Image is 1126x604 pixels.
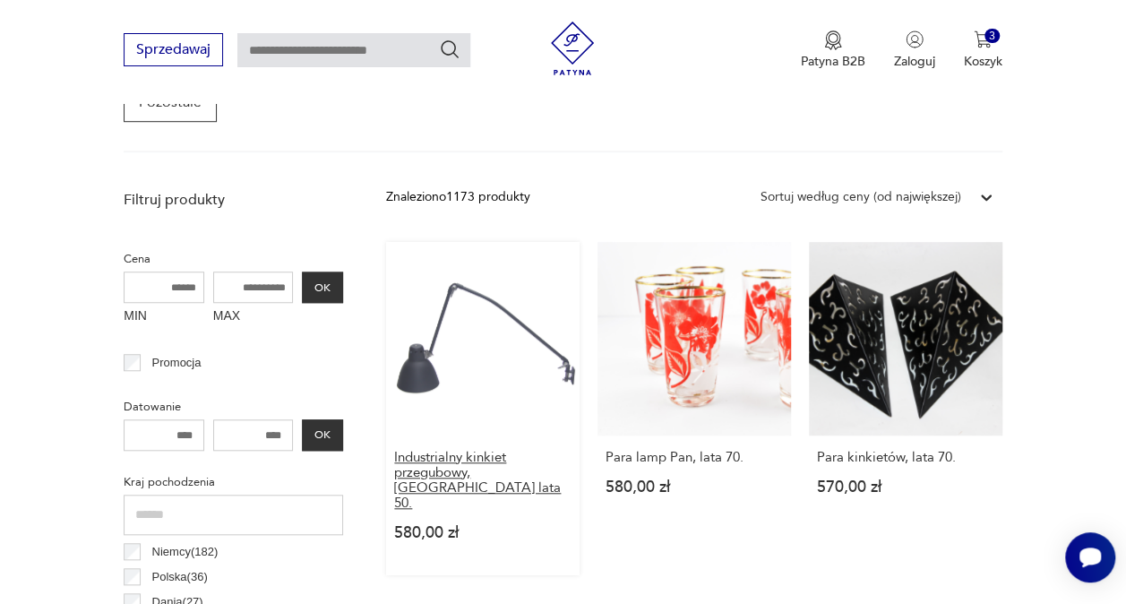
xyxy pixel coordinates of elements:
[386,242,580,575] a: Industrialny kinkiet przegubowy, Polska lata 50.Industrialny kinkiet przegubowy, [GEOGRAPHIC_DATA...
[124,33,223,66] button: Sprzedawaj
[801,30,865,70] a: Ikona medaluPatyna B2B
[964,30,1002,70] button: 3Koszyk
[394,450,572,511] h3: Industrialny kinkiet przegubowy, [GEOGRAPHIC_DATA] lata 50.
[761,187,961,207] div: Sortuj według ceny (od największej)
[597,242,791,575] a: Para lamp Pan, lata 70.Para lamp Pan, lata 70.580,00 zł
[964,53,1002,70] p: Koszyk
[439,39,460,60] button: Szukaj
[801,53,865,70] p: Patyna B2B
[894,30,935,70] button: Zaloguj
[152,567,208,587] p: Polska ( 36 )
[124,45,223,57] a: Sprzedawaj
[984,29,1000,44] div: 3
[974,30,992,48] img: Ikona koszyka
[302,272,343,303] button: OK
[606,450,783,465] h3: Para lamp Pan, lata 70.
[817,450,994,465] h3: Para kinkietów, lata 70.
[894,53,935,70] p: Zaloguj
[302,419,343,451] button: OK
[801,30,865,70] button: Patyna B2B
[124,249,343,269] p: Cena
[152,542,219,562] p: Niemcy ( 182 )
[386,187,530,207] div: Znaleziono 1173 produkty
[1065,532,1115,582] iframe: Smartsupp widget button
[824,30,842,50] img: Ikona medalu
[124,397,343,417] p: Datowanie
[817,479,994,495] p: 570,00 zł
[124,472,343,492] p: Kraj pochodzenia
[809,242,1002,575] a: Para kinkietów, lata 70.Para kinkietów, lata 70.570,00 zł
[394,525,572,540] p: 580,00 zł
[906,30,924,48] img: Ikonka użytkownika
[152,353,202,373] p: Promocja
[124,190,343,210] p: Filtruj produkty
[213,303,294,332] label: MAX
[124,303,204,332] label: MIN
[546,22,599,75] img: Patyna - sklep z meblami i dekoracjami vintage
[606,479,783,495] p: 580,00 zł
